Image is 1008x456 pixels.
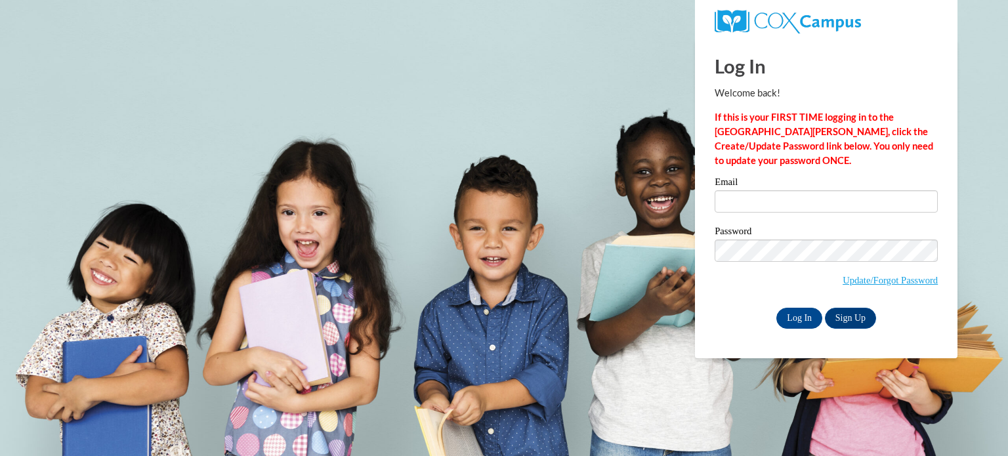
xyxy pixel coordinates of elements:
[715,10,861,33] img: COX Campus
[715,177,938,190] label: Email
[776,308,822,329] input: Log In
[715,112,933,166] strong: If this is your FIRST TIME logging in to the [GEOGRAPHIC_DATA][PERSON_NAME], click the Create/Upd...
[715,15,861,26] a: COX Campus
[715,226,938,239] label: Password
[715,52,938,79] h1: Log In
[825,308,876,329] a: Sign Up
[715,86,938,100] p: Welcome back!
[843,275,938,285] a: Update/Forgot Password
